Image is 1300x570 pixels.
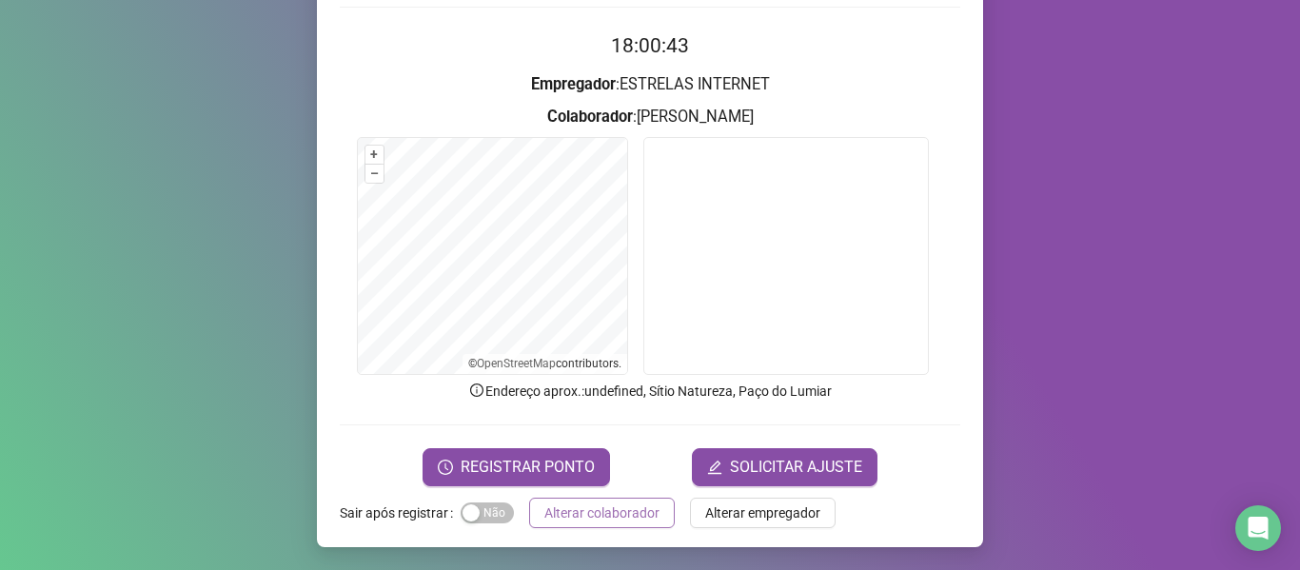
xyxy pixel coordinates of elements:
span: clock-circle [438,460,453,475]
button: REGISTRAR PONTO [423,448,610,486]
span: Alterar empregador [705,502,820,523]
span: REGISTRAR PONTO [461,456,595,479]
li: © contributors. [468,357,621,370]
span: Alterar colaborador [544,502,660,523]
strong: Colaborador [547,108,633,126]
p: Endereço aprox. : undefined, Sítio Natureza, Paço do Lumiar [340,381,960,402]
span: info-circle [468,382,485,399]
button: Alterar colaborador [529,498,675,528]
a: OpenStreetMap [477,357,556,370]
strong: Empregador [531,75,616,93]
h3: : [PERSON_NAME] [340,105,960,129]
label: Sair após registrar [340,498,461,528]
button: + [365,146,384,164]
button: editSOLICITAR AJUSTE [692,448,877,486]
time: 18:00:43 [611,34,689,57]
div: Open Intercom Messenger [1235,505,1281,551]
button: – [365,165,384,183]
span: SOLICITAR AJUSTE [730,456,862,479]
button: Alterar empregador [690,498,836,528]
h3: : ESTRELAS INTERNET [340,72,960,97]
span: edit [707,460,722,475]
